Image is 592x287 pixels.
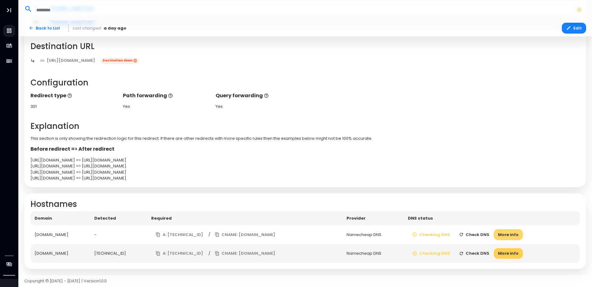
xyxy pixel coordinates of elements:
[73,25,102,31] span: Last changed:
[30,169,580,175] div: [URL][DOMAIN_NAME] => [URL][DOMAIN_NAME]
[216,103,302,110] div: Yes
[404,211,580,225] th: DNS status
[151,229,207,240] button: A: [TECHNICAL_ID]
[454,229,494,240] button: Check DNS
[123,92,209,99] p: Path forwarding
[104,25,126,31] span: a day ago
[494,248,523,259] button: More info
[35,55,100,66] a: [URL][DOMAIN_NAME]
[408,248,454,259] button: Checking DNS
[562,23,586,34] button: Edit
[30,78,580,88] h2: Configuration
[147,225,342,244] td: /
[30,92,117,99] p: Redirect type
[30,211,91,225] th: Domain
[147,244,342,263] td: /
[216,92,302,99] p: Query forwarding
[3,4,15,16] button: Toggle Aside
[30,42,580,51] h2: Destination URL
[343,211,404,225] th: Provider
[30,135,580,142] p: This section is only showing the redirection logic for this redirect. If there are other redirect...
[123,103,209,110] div: Yes
[100,58,139,64] span: Destination down
[24,278,107,284] span: Copyright © [DATE] - [DATE] | Version 1.0.0
[30,145,580,153] p: Before redirect => After redirect
[210,248,280,259] button: CNAME: [DOMAIN_NAME]
[24,23,64,34] a: Back to List
[494,229,523,240] button: More info
[210,229,280,240] button: CNAME: [DOMAIN_NAME]
[347,232,400,238] div: Namecheap DNS
[90,211,147,225] th: Detected
[30,199,580,209] h2: Hostnames
[147,211,342,225] th: Required
[408,229,454,240] button: Checking DNS
[30,175,580,181] div: [URL][DOMAIN_NAME] => [URL][DOMAIN_NAME]
[90,244,147,263] td: [TECHNICAL_ID]
[30,121,580,131] h2: Explanation
[347,250,400,257] div: Namecheap DNS
[30,157,580,163] div: [URL][DOMAIN_NAME] => [URL][DOMAIN_NAME]
[151,248,207,259] button: A: [TECHNICAL_ID]
[30,163,580,169] div: [URL][DOMAIN_NAME] => [URL][DOMAIN_NAME]
[454,248,494,259] button: Check DNS
[30,103,117,110] div: 301
[35,250,86,257] div: [DOMAIN_NAME]
[35,232,86,238] div: [DOMAIN_NAME]
[90,225,147,244] td: -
